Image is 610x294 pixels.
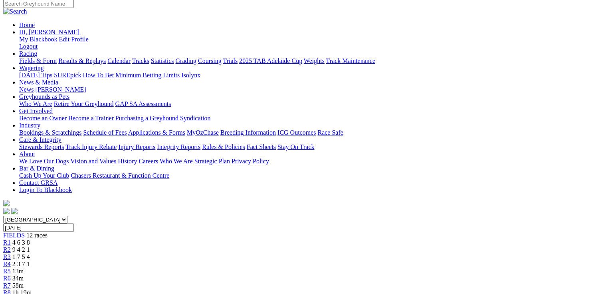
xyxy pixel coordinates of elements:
[19,29,79,35] span: Hi, [PERSON_NAME]
[11,208,18,214] img: twitter.svg
[160,158,193,165] a: Who We Are
[139,158,158,165] a: Careers
[19,22,35,28] a: Home
[12,246,30,253] span: 9 4 2 1
[19,129,81,136] a: Bookings & Scratchings
[132,57,149,64] a: Tracks
[194,158,230,165] a: Strategic Plan
[19,50,37,57] a: Racing
[12,268,24,274] span: 13m
[326,57,375,64] a: Track Maintenance
[12,253,30,260] span: 1 7 5 4
[3,261,11,267] a: R4
[19,136,61,143] a: Care & Integrity
[19,129,601,136] div: Industry
[12,261,30,267] span: 2 3 7 1
[35,86,86,93] a: [PERSON_NAME]
[107,57,131,64] a: Calendar
[220,129,276,136] a: Breeding Information
[19,179,57,186] a: Contact GRSA
[19,36,601,50] div: Hi, [PERSON_NAME]
[19,93,69,100] a: Greyhounds as Pets
[317,129,343,136] a: Race Safe
[19,165,54,172] a: Bar & Dining
[19,172,69,179] a: Cash Up Your Club
[19,158,69,165] a: We Love Our Dogs
[19,158,601,165] div: About
[26,232,48,239] span: 12 races
[19,143,601,151] div: Care & Integrity
[247,143,276,150] a: Fact Sheets
[3,246,11,253] a: R2
[181,72,200,78] a: Isolynx
[12,282,24,289] span: 58m
[19,115,601,122] div: Get Involved
[3,253,11,260] a: R3
[115,115,178,122] a: Purchasing a Greyhound
[3,282,11,289] a: R7
[3,8,27,15] img: Search
[65,143,117,150] a: Track Injury Rebate
[202,143,245,150] a: Rules & Policies
[19,57,57,64] a: Fields & Form
[12,275,24,282] span: 34m
[19,79,58,86] a: News & Media
[239,57,302,64] a: 2025 TAB Adelaide Cup
[277,129,316,136] a: ICG Outcomes
[157,143,200,150] a: Integrity Reports
[19,151,35,157] a: About
[58,57,106,64] a: Results & Replays
[83,129,127,136] a: Schedule of Fees
[19,57,601,65] div: Racing
[198,57,222,64] a: Coursing
[19,108,53,114] a: Get Involved
[3,200,10,206] img: logo-grsa-white.png
[118,143,155,150] a: Injury Reports
[68,115,114,122] a: Become a Trainer
[19,100,52,107] a: Who We Are
[71,172,169,179] a: Chasers Restaurant & Function Centre
[176,57,196,64] a: Grading
[19,172,601,179] div: Bar & Dining
[19,72,52,78] a: [DATE] Tips
[223,57,238,64] a: Trials
[19,72,601,79] div: Wagering
[115,72,180,78] a: Minimum Betting Limits
[19,43,38,50] a: Logout
[59,36,89,43] a: Edit Profile
[83,72,114,78] a: How To Bet
[187,129,219,136] a: MyOzChase
[232,158,269,165] a: Privacy Policy
[304,57,325,64] a: Weights
[54,100,114,107] a: Retire Your Greyhound
[19,143,64,150] a: Stewards Reports
[115,100,171,107] a: GAP SA Assessments
[19,36,57,43] a: My Blackbook
[3,232,25,239] span: FIELDS
[3,268,11,274] span: R5
[151,57,174,64] a: Statistics
[3,208,10,214] img: facebook.svg
[19,115,67,122] a: Become an Owner
[277,143,314,150] a: Stay On Track
[19,186,72,193] a: Login To Blackbook
[19,122,40,129] a: Industry
[180,115,210,122] a: Syndication
[54,72,81,78] a: SUREpick
[19,100,601,108] div: Greyhounds as Pets
[3,239,11,246] a: R1
[12,239,30,246] span: 4 6 3 8
[3,275,11,282] a: R6
[19,86,34,93] a: News
[70,158,116,165] a: Vision and Values
[118,158,137,165] a: History
[19,65,44,71] a: Wagering
[19,29,81,35] a: Hi, [PERSON_NAME]
[128,129,185,136] a: Applications & Forms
